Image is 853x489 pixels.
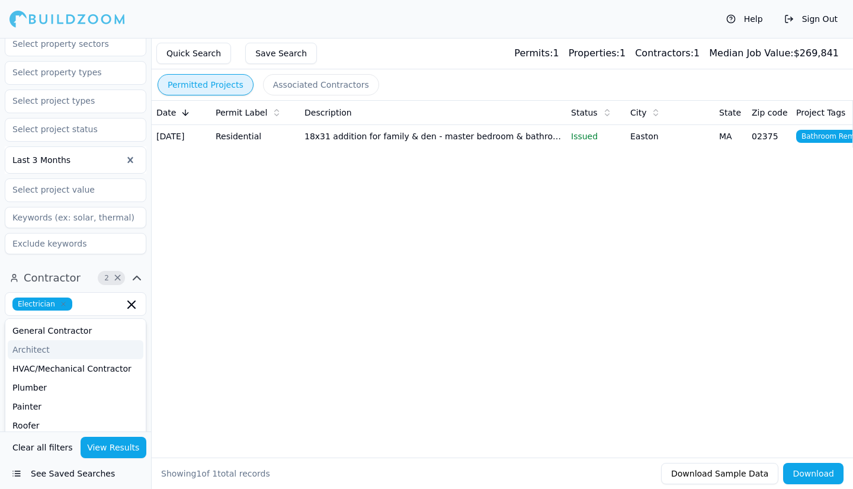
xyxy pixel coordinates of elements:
[8,416,143,435] div: Roofer
[661,463,778,484] button: Download Sample Data
[635,46,700,60] div: 1
[796,107,845,119] span: Project Tags
[778,9,844,28] button: Sign Out
[101,272,113,284] span: 2
[635,47,694,59] span: Contractors:
[5,62,131,83] input: Select property types
[304,107,352,119] span: Description
[5,463,146,484] button: See Saved Searches
[5,119,131,140] input: Select project status
[5,233,146,254] input: Exclude keywords
[747,124,791,148] td: 02375
[196,469,201,478] span: 1
[571,107,598,119] span: Status
[8,340,143,359] div: Architect
[5,207,146,228] input: Keywords (ex: solar, thermal)
[8,378,143,397] div: Plumber
[158,74,254,95] button: Permitted Projects
[720,9,769,28] button: Help
[8,321,143,340] div: General Contractor
[8,359,143,378] div: HVAC/Mechanical Contractor
[81,437,147,458] button: View Results
[156,107,176,119] span: Date
[156,43,231,64] button: Quick Search
[245,43,317,64] button: Save Search
[212,469,217,478] span: 1
[752,107,788,119] span: Zip code
[211,124,300,148] td: Residential
[12,298,72,311] span: Electrician
[216,107,267,119] span: Permit Label
[569,46,626,60] div: 1
[5,179,131,200] input: Select project value
[626,124,714,148] td: Easton
[5,33,131,55] input: Select property sectors
[514,47,553,59] span: Permits:
[152,124,211,148] td: [DATE]
[263,74,379,95] button: Associated Contractors
[571,130,621,142] p: Issued
[569,47,620,59] span: Properties:
[9,437,76,458] button: Clear all filters
[630,107,646,119] span: City
[719,107,741,119] span: State
[300,124,566,148] td: 18x31 addition for family & den - master bedroom & bathroom on 2nd floor
[714,124,747,148] td: MA
[709,46,839,60] div: $ 269,841
[783,463,844,484] button: Download
[113,275,122,281] span: Clear Contractor filters
[514,46,559,60] div: 1
[24,270,81,286] span: Contractor
[8,397,143,416] div: Painter
[5,90,131,111] input: Select project types
[709,47,793,59] span: Median Job Value:
[161,468,270,480] div: Showing of total records
[5,269,146,287] button: Contractor2Clear Contractor filters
